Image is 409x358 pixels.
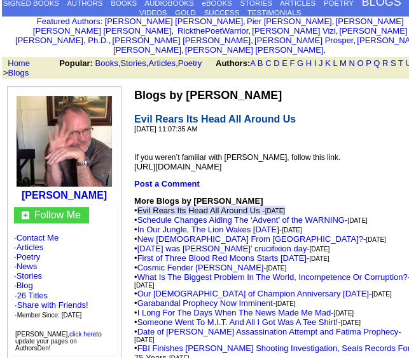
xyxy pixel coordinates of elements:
font: i [174,28,175,35]
a: Featured Authors [37,17,101,26]
font: • - [134,253,329,263]
font: i [183,47,184,54]
b: Popular: [59,58,93,68]
font: i [326,47,327,54]
font: · · · · · · [14,233,114,320]
font: · · [15,300,88,319]
a: Cosmic Fender [PERSON_NAME] [137,263,264,272]
a: Contact Me [17,233,59,242]
a: A [250,58,255,68]
a: [PERSON_NAME] [22,190,107,201]
font: • - [134,298,296,308]
a: Home [8,58,30,68]
a: S [391,58,396,68]
a: I Long For The Days When The News Made Me Mad [137,308,331,317]
a: [DATE] was [PERSON_NAME]’ crucifixion day [137,244,307,253]
a: [PERSON_NAME] [PERSON_NAME] [113,36,251,45]
a: Stories [120,58,146,68]
a: Someone Went To M.I.T. And All I Got Was A Tee Shirt! [137,317,338,327]
a: Blogs [8,68,29,77]
a: [PERSON_NAME] Prosper [254,36,353,45]
font: [DATE] [265,208,284,215]
a: Articles [17,242,44,252]
a: [PERSON_NAME] Vizi [252,26,335,36]
a: Articles [148,58,176,68]
font: i [111,37,112,44]
a: G [297,58,303,68]
font: • - [134,225,302,234]
span: Evil Rears Its Head All Around Us [134,114,296,124]
a: Share with Friends! [17,300,88,310]
a: Blog [17,281,33,290]
a: Pier [PERSON_NAME] [247,17,332,26]
a: B [258,58,263,68]
a: click here [69,331,96,338]
a: [PERSON_NAME] [PERSON_NAME] [PERSON_NAME] [33,17,403,36]
font: • - [134,244,329,253]
a: E [282,58,288,68]
span: [URL][DOMAIN_NAME] [134,162,221,171]
a: GOLD [175,9,196,17]
a: Stories [17,271,42,281]
font: • - [134,289,392,298]
a: I [314,58,317,68]
a: [PERSON_NAME] [PERSON_NAME] [104,17,242,26]
font: i [356,37,357,44]
a: RickthePoetWarrior [175,26,248,36]
font: [DATE] [267,265,286,272]
a: L [333,58,337,68]
font: [DATE] [309,255,329,262]
a: H [306,58,312,68]
a: T [398,58,403,68]
a: P [366,58,371,68]
a: [PERSON_NAME] [PERSON_NAME] [185,45,323,55]
a: Garabandal Prophecy Now Imminent [137,298,273,308]
font: [DATE] [366,236,385,243]
a: Q [373,58,380,68]
font: • - [134,317,361,327]
font: [DATE] [333,310,353,317]
a: Our [DEMOGRAPHIC_DATA] of Champion Anniversary [DATE] [137,289,369,298]
font: i [334,18,335,25]
a: J [319,58,323,68]
img: 211017.jpeg [17,96,112,187]
font: [DATE] [134,336,154,343]
a: C [265,58,271,68]
a: Follow Me [34,209,81,220]
a: First of Three Blood Red Moons Starts [DATE] [137,253,307,263]
font: • - [134,308,354,317]
font: i [251,28,252,35]
b: Authors: [216,58,250,68]
font: [DATE] [282,227,302,234]
font: i [246,18,247,25]
a: O [357,58,363,68]
a: SUCCESS [204,9,240,17]
a: N [349,58,354,68]
a: M [340,58,347,68]
font: • - [134,327,401,344]
font: [DATE] [340,319,360,326]
font: [DATE] [371,291,391,298]
font: Member Since: [DATE] [17,312,82,319]
a: News [17,262,38,271]
font: i [338,28,339,35]
a: In Our Jungle, The Lion Wakes [DATE] [137,225,279,234]
a: Poetry [17,252,41,262]
font: [PERSON_NAME], to update your pages on AuthorsDen! [15,331,102,352]
font: [DATE] [309,246,329,253]
b: Blogs by [PERSON_NAME] [134,89,282,102]
a: D [274,58,279,68]
img: gc.jpg [22,211,29,219]
a: What Is The Biggest Problem In The World, Incompetence Or Corruption? [137,272,408,282]
font: > [3,68,29,77]
a: F [289,58,295,68]
font: [DATE] [275,300,295,307]
font: : [37,17,102,26]
font: [DATE] [347,217,367,224]
a: VIDEOS [139,9,167,17]
a: TESTIMONIALS [247,9,301,17]
a: Date of [PERSON_NAME] Assassination Attempt and Fatima Prophecy [137,327,398,336]
font: [DATE] [134,282,154,289]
